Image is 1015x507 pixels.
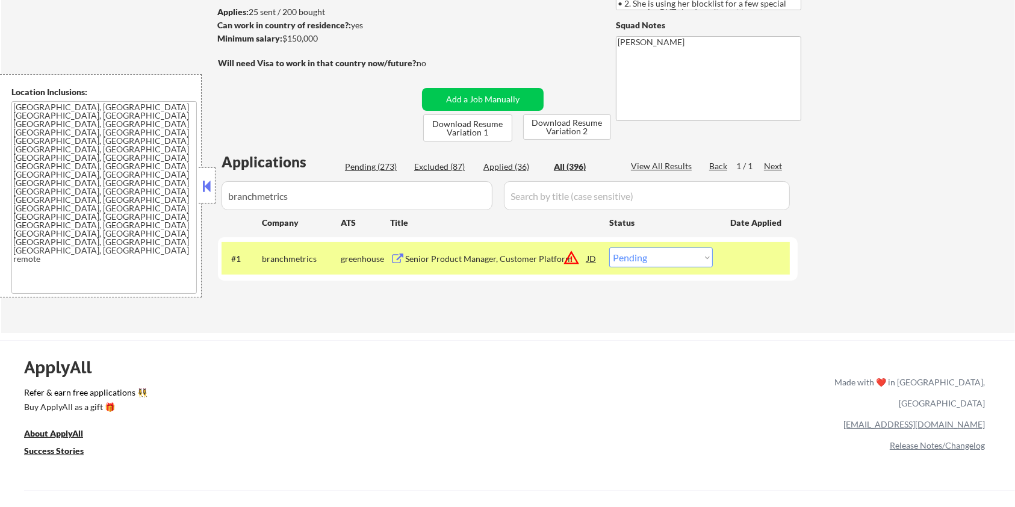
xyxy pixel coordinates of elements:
[217,20,351,30] strong: Can work in country of residence?:
[217,19,414,31] div: yes
[609,211,713,233] div: Status
[24,445,100,460] a: Success Stories
[890,440,985,450] a: Release Notes/Changelog
[222,155,341,169] div: Applications
[554,161,614,173] div: All (396)
[24,428,83,438] u: About ApplyAll
[586,247,598,269] div: JD
[631,160,695,172] div: View All Results
[504,181,790,210] input: Search by title (case sensitive)
[390,217,598,229] div: Title
[563,249,580,266] button: warning_amber
[24,357,105,378] div: ApplyAll
[218,58,418,68] strong: Will need Visa to work in that country now/future?:
[730,217,783,229] div: Date Applied
[523,114,611,140] button: Download Resume Variation 2
[616,19,801,31] div: Squad Notes
[830,372,985,414] div: Made with ❤️ in [GEOGRAPHIC_DATA], [GEOGRAPHIC_DATA]
[843,419,985,429] a: [EMAIL_ADDRESS][DOMAIN_NAME]
[217,7,249,17] strong: Applies:
[736,160,764,172] div: 1 / 1
[483,161,544,173] div: Applied (36)
[345,161,405,173] div: Pending (273)
[24,428,100,443] a: About ApplyAll
[217,6,418,18] div: 25 sent / 200 bought
[709,160,728,172] div: Back
[764,160,783,172] div: Next
[405,253,587,265] div: Senior Product Manager, Customer Platform
[422,88,544,111] button: Add a Job Manually
[24,403,144,411] div: Buy ApplyAll as a gift 🎁
[341,217,390,229] div: ATS
[341,253,390,265] div: greenhouse
[262,217,341,229] div: Company
[24,401,144,416] a: Buy ApplyAll as a gift 🎁
[222,181,492,210] input: Search by company (case sensitive)
[262,253,341,265] div: branchmetrics
[24,446,84,456] u: Success Stories
[24,388,583,401] a: Refer & earn free applications 👯‍♀️
[217,33,282,43] strong: Minimum salary:
[217,33,418,45] div: $150,000
[11,86,197,98] div: Location Inclusions:
[231,253,252,265] div: #1
[414,161,474,173] div: Excluded (87)
[417,57,451,69] div: no
[423,114,512,142] button: Download Resume Variation 1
